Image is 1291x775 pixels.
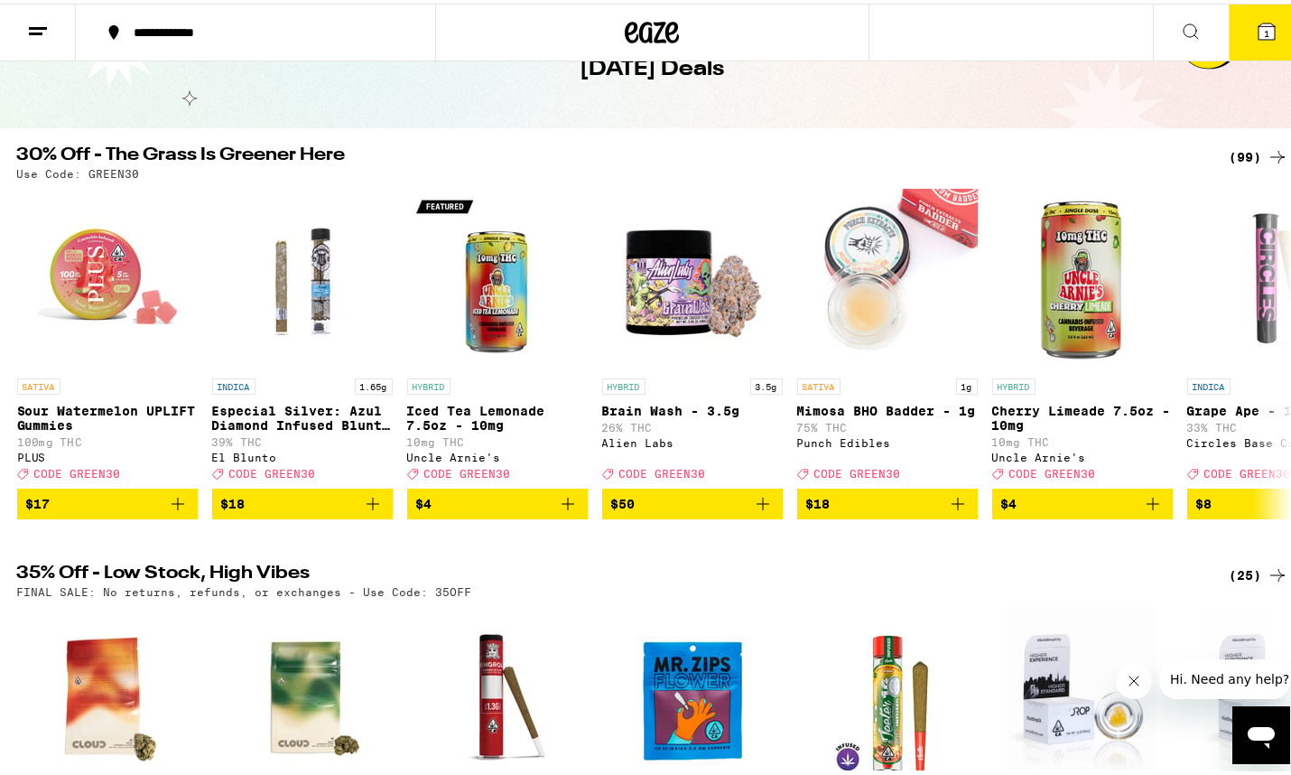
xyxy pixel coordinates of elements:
p: 26% THC [602,418,783,430]
p: Mimosa BHO Badder - 1g [797,400,978,415]
button: Add to bag [407,485,588,516]
span: $18 [221,493,246,508]
span: 1 [1264,24,1269,35]
p: Use Code: GREEN30 [17,164,140,176]
button: Add to bag [992,485,1173,516]
button: Add to bag [602,485,783,516]
div: PLUS [17,448,198,460]
span: $17 [26,493,51,508]
img: El Blunto - Especial Silver: Azul Diamond Infused Blunt - 1.65g [212,185,393,366]
p: FINAL SALE: No returns, refunds, or exchanges - Use Code: 35OFF [17,583,472,594]
span: $8 [1196,493,1212,508]
div: Uncle Arnie's [992,448,1173,460]
a: Open page for Brain Wash - 3.5g from Alien Labs [602,185,783,485]
p: 39% THC [212,433,393,444]
p: 75% THC [797,418,978,430]
p: 1g [956,375,978,391]
p: 100mg THC [17,433,198,444]
img: Punch Edibles - Mimosa BHO Badder - 1g [797,185,978,366]
span: $4 [416,493,432,508]
a: Open page for Mimosa BHO Badder - 1g from Punch Edibles [797,185,978,485]
span: CODE GREEN30 [814,464,901,476]
img: Uncle Arnie's - Iced Tea Lemonade 7.5oz - 10mg [407,185,588,366]
p: SATIVA [797,375,841,391]
a: Open page for Especial Silver: Azul Diamond Infused Blunt - 1.65g from El Blunto [212,185,393,485]
p: Especial Silver: Azul Diamond Infused Blunt - 1.65g [212,400,393,429]
span: CODE GREEN30 [1204,464,1291,476]
div: El Blunto [212,448,393,460]
button: Add to bag [212,485,393,516]
h2: 30% Off - The Grass Is Greener Here [17,143,1200,164]
span: $4 [1001,493,1017,508]
span: CODE GREEN30 [424,464,511,476]
span: $50 [611,493,636,508]
img: Alien Labs - Brain Wash - 3.5g [602,185,783,366]
button: Add to bag [17,485,198,516]
p: SATIVA [17,375,60,391]
a: (99) [1230,143,1288,164]
img: PLUS - Sour Watermelon UPLIFT Gummies [17,185,198,366]
h2: 35% Off - Low Stock, High Vibes [17,561,1200,583]
iframe: Message from company [1159,656,1290,696]
p: Sour Watermelon UPLIFT Gummies [17,400,198,429]
p: Brain Wash - 3.5g [602,400,783,415]
span: $18 [806,493,831,508]
p: INDICA [212,375,255,391]
h1: [DATE] Deals [580,51,725,81]
span: CODE GREEN30 [34,464,121,476]
a: Open page for Sour Watermelon UPLIFT Gummies from PLUS [17,185,198,485]
p: 10mg THC [992,433,1173,444]
div: Uncle Arnie's [407,448,588,460]
a: Open page for Iced Tea Lemonade 7.5oz - 10mg from Uncle Arnie's [407,185,588,485]
p: HYBRID [407,375,450,391]
div: Alien Labs [602,434,783,445]
p: 1.65g [355,375,393,391]
p: 10mg THC [407,433,588,444]
a: Open page for Cherry Limeade 7.5oz - 10mg from Uncle Arnie's [992,185,1173,485]
iframe: Button to launch messaging window [1232,703,1290,761]
p: HYBRID [992,375,1036,391]
p: HYBRID [602,375,645,391]
img: Uncle Arnie's - Cherry Limeade 7.5oz - 10mg [992,185,1173,366]
p: Iced Tea Lemonade 7.5oz - 10mg [407,400,588,429]
button: Add to bag [797,485,978,516]
iframe: Close message [1116,659,1152,696]
a: (25) [1230,561,1288,583]
p: 3.5g [750,375,783,391]
span: CODE GREEN30 [229,464,316,476]
p: Cherry Limeade 7.5oz - 10mg [992,400,1173,429]
span: CODE GREEN30 [619,464,706,476]
p: INDICA [1187,375,1231,391]
div: Punch Edibles [797,434,978,445]
span: CODE GREEN30 [1009,464,1096,476]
